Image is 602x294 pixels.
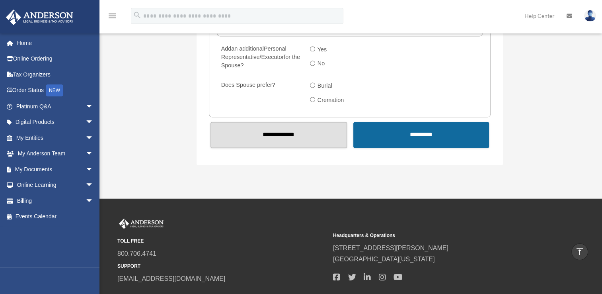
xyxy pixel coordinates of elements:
[86,193,101,209] span: arrow_drop_down
[6,98,105,114] a: Platinum Q&Aarrow_drop_down
[6,114,105,130] a: Digital Productsarrow_drop_down
[6,35,105,51] a: Home
[333,256,435,263] a: [GEOGRAPHIC_DATA][US_STATE]
[117,237,327,245] small: TOLL FREE
[315,94,347,107] label: Cremation
[86,177,101,194] span: arrow_drop_down
[231,45,264,52] span: an additional
[107,11,117,21] i: menu
[584,10,596,22] img: User Pic
[6,67,105,82] a: Tax Organizers
[6,177,105,193] a: Online Learningarrow_drop_down
[86,114,101,131] span: arrow_drop_down
[221,45,286,60] span: Personal Representative/Executor
[86,161,101,178] span: arrow_drop_down
[117,275,225,282] a: [EMAIL_ADDRESS][DOMAIN_NAME]
[107,14,117,21] a: menu
[333,231,543,240] small: Headquarters & Operations
[6,161,105,177] a: My Documentsarrow_drop_down
[86,130,101,146] span: arrow_drop_down
[117,262,327,270] small: SUPPORT
[133,11,142,20] i: search
[218,43,304,72] label: Add for the Spouse?
[315,43,330,56] label: Yes
[86,146,101,162] span: arrow_drop_down
[218,80,304,108] label: Does Spouse prefer?
[86,98,101,115] span: arrow_drop_down
[6,51,105,67] a: Online Ordering
[315,58,328,71] label: No
[6,193,105,209] a: Billingarrow_drop_down
[6,209,105,225] a: Events Calendar
[6,146,105,162] a: My Anderson Teamarrow_drop_down
[315,80,335,92] label: Burial
[46,84,63,96] div: NEW
[117,218,165,229] img: Anderson Advisors Platinum Portal
[571,243,588,260] a: vertical_align_top
[4,10,76,25] img: Anderson Advisors Platinum Portal
[333,245,448,251] a: [STREET_ADDRESS][PERSON_NAME]
[6,130,105,146] a: My Entitiesarrow_drop_down
[575,247,584,256] i: vertical_align_top
[117,250,156,257] a: 800.706.4741
[6,82,105,99] a: Order StatusNEW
